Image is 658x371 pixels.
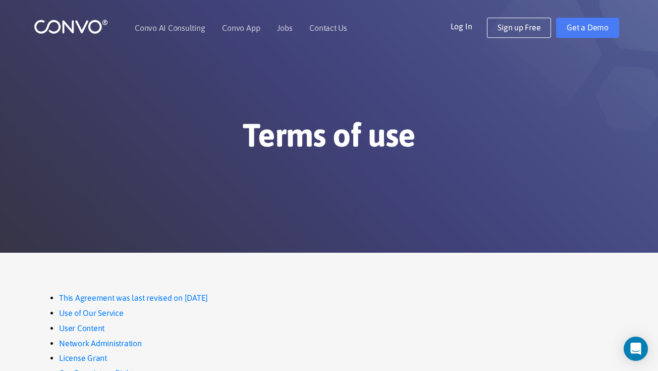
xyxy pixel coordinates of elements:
a: Contact Us [309,24,347,32]
a: License Grant [59,351,107,366]
a: Log In [451,18,487,34]
div: Open Intercom Messenger [624,337,648,361]
a: This Agreement was last revised on [DATE] [59,291,208,306]
a: Sign up Free [487,18,551,38]
a: Convo AI Consulting [135,24,205,32]
a: Get a Demo [556,18,619,38]
a: Jobs [277,24,292,32]
h1: Terms of use [49,116,609,162]
a: Convo App [222,24,260,32]
a: Use of Our Service [59,306,124,321]
img: logo_1.png [34,19,108,34]
a: User Content [59,321,104,336]
a: Network Administration [59,336,142,351]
